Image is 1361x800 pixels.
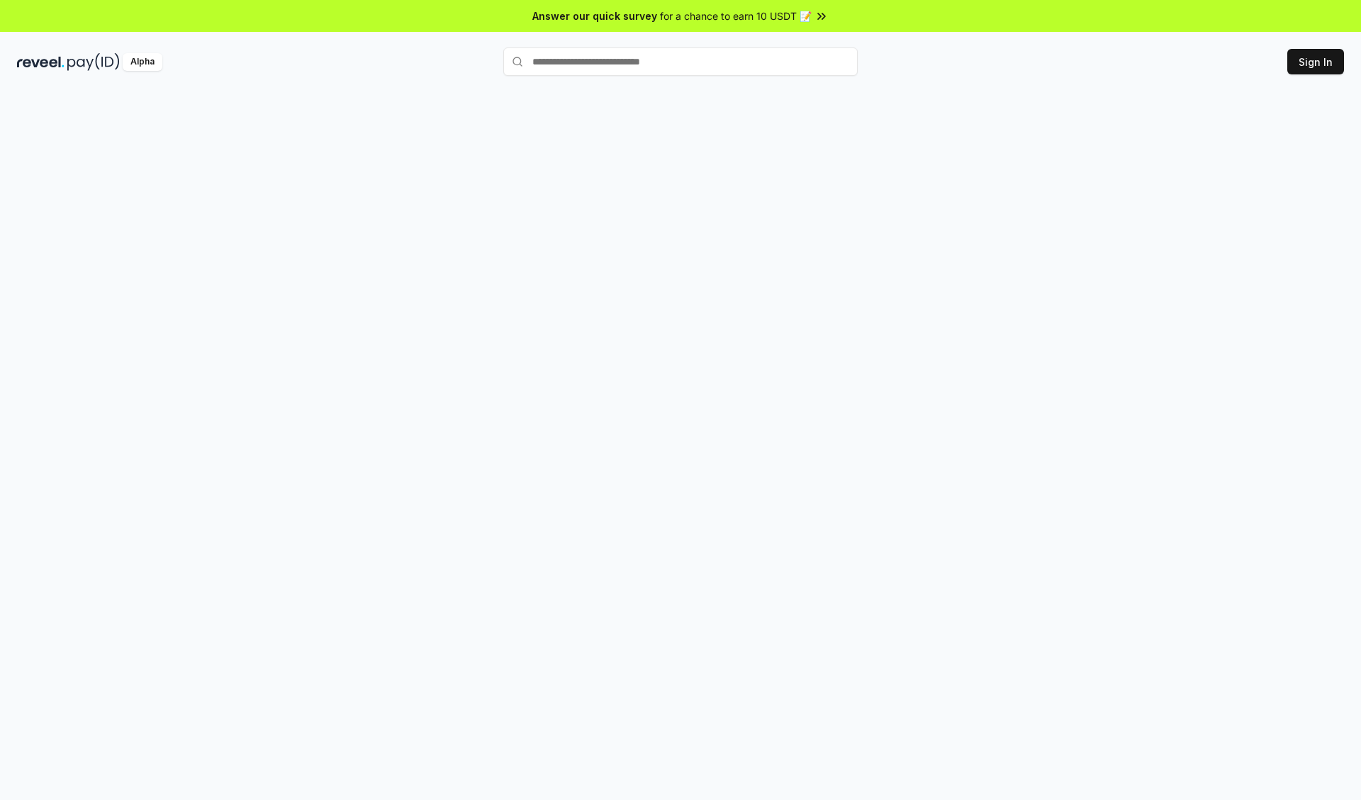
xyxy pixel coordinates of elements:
img: pay_id [67,53,120,71]
div: Alpha [123,53,162,71]
span: Answer our quick survey [532,9,657,23]
span: for a chance to earn 10 USDT 📝 [660,9,812,23]
button: Sign In [1287,49,1344,74]
img: reveel_dark [17,53,65,71]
